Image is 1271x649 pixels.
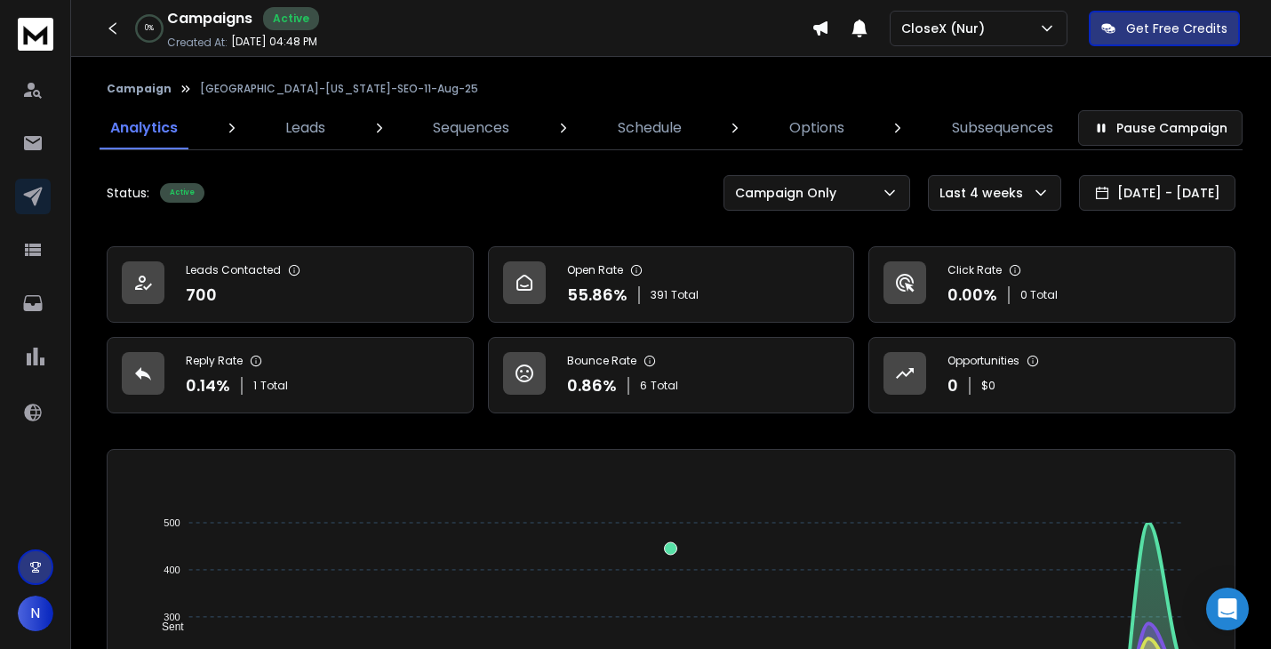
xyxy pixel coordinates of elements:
[263,7,319,30] div: Active
[107,337,474,413] a: Reply Rate0.14%1Total
[868,337,1235,413] a: Opportunities0$0
[285,117,325,139] p: Leads
[433,117,509,139] p: Sequences
[167,36,228,50] p: Created At:
[148,621,184,633] span: Sent
[107,246,474,323] a: Leads Contacted700
[18,596,53,631] button: N
[275,107,336,149] a: Leads
[779,107,855,149] a: Options
[200,82,478,96] p: [GEOGRAPHIC_DATA]-[US_STATE]-SEO-11-Aug-25
[1079,175,1235,211] button: [DATE] - [DATE]
[789,117,844,139] p: Options
[107,184,149,202] p: Status:
[422,107,520,149] a: Sequences
[488,337,855,413] a: Bounce Rate0.86%6Total
[1020,288,1058,302] p: 0 Total
[160,183,204,203] div: Active
[947,354,1019,368] p: Opportunities
[186,373,230,398] p: 0.14 %
[735,184,843,202] p: Campaign Only
[107,82,172,96] button: Campaign
[567,283,628,308] p: 55.86 %
[18,18,53,51] img: logo
[164,612,180,622] tspan: 300
[947,263,1002,277] p: Click Rate
[567,263,623,277] p: Open Rate
[651,288,667,302] span: 391
[981,379,995,393] p: $ 0
[651,379,678,393] span: Total
[640,379,647,393] span: 6
[868,246,1235,323] a: Click Rate0.00%0 Total
[186,283,217,308] p: 700
[167,8,252,29] h1: Campaigns
[164,517,180,528] tspan: 500
[231,35,317,49] p: [DATE] 04:48 PM
[145,23,154,34] p: 0 %
[164,565,180,575] tspan: 400
[947,283,997,308] p: 0.00 %
[488,246,855,323] a: Open Rate55.86%391Total
[1126,20,1227,37] p: Get Free Credits
[941,107,1064,149] a: Subsequences
[618,117,682,139] p: Schedule
[947,373,958,398] p: 0
[100,107,188,149] a: Analytics
[1078,110,1243,146] button: Pause Campaign
[186,263,281,277] p: Leads Contacted
[671,288,699,302] span: Total
[567,373,617,398] p: 0.86 %
[939,184,1030,202] p: Last 4 weeks
[186,354,243,368] p: Reply Rate
[260,379,288,393] span: Total
[567,354,636,368] p: Bounce Rate
[952,117,1053,139] p: Subsequences
[607,107,692,149] a: Schedule
[1206,588,1249,630] div: Open Intercom Messenger
[1089,11,1240,46] button: Get Free Credits
[110,117,178,139] p: Analytics
[901,20,992,37] p: CloseX (Nur)
[253,379,257,393] span: 1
